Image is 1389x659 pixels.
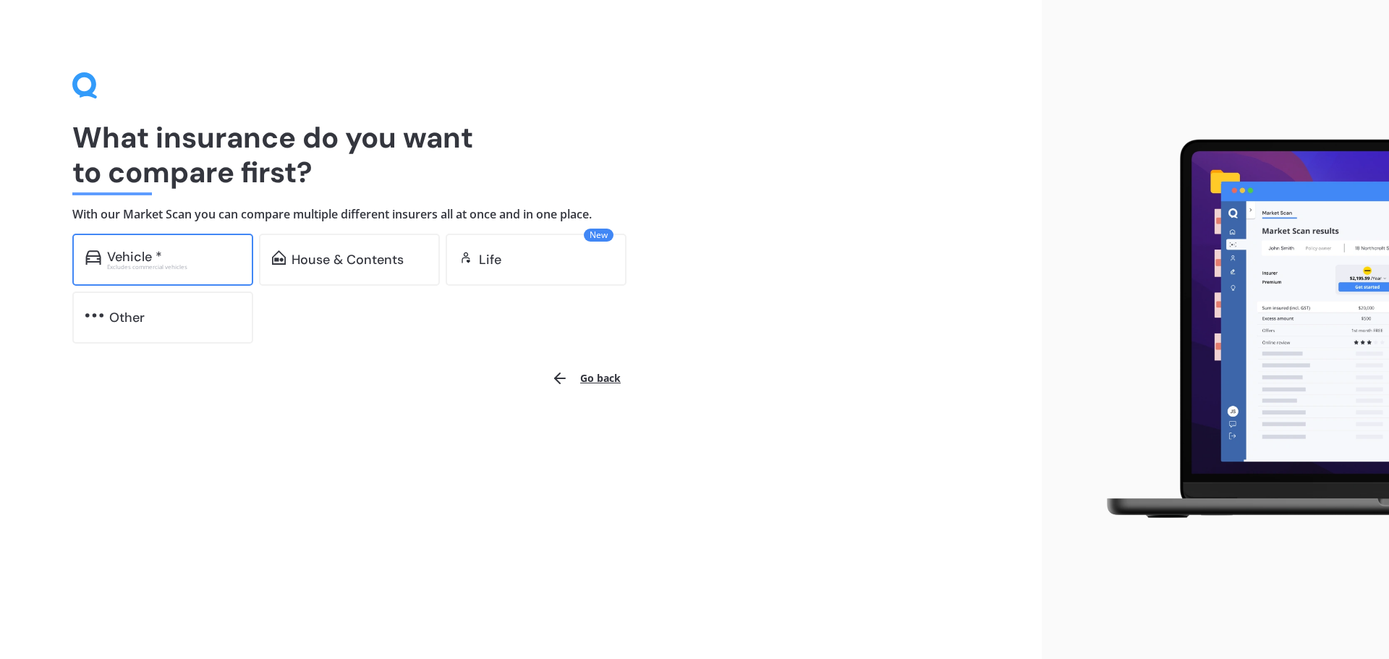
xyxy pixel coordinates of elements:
[107,264,240,270] div: Excludes commercial vehicles
[72,207,969,222] h4: With our Market Scan you can compare multiple different insurers all at once and in one place.
[107,250,162,264] div: Vehicle *
[1086,131,1389,529] img: laptop.webp
[292,252,404,267] div: House & Contents
[272,250,286,265] img: home-and-contents.b802091223b8502ef2dd.svg
[72,120,969,190] h1: What insurance do you want to compare first?
[459,250,473,265] img: life.f720d6a2d7cdcd3ad642.svg
[85,308,103,323] img: other.81dba5aafe580aa69f38.svg
[584,229,613,242] span: New
[479,252,501,267] div: Life
[543,361,629,396] button: Go back
[85,250,101,265] img: car.f15378c7a67c060ca3f3.svg
[109,310,145,325] div: Other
